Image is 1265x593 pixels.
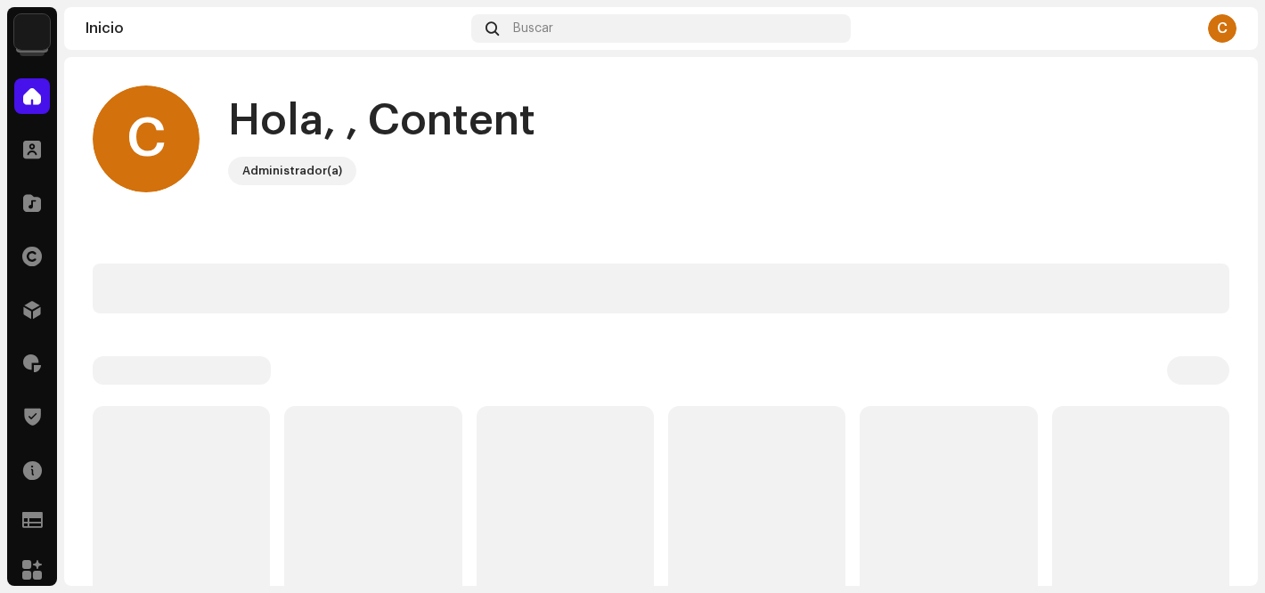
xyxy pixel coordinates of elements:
[14,14,50,50] img: 297a105e-aa6c-4183-9ff4-27133c00f2e2
[93,85,200,192] div: C
[86,21,464,36] div: Inicio
[513,21,553,36] span: Buscar
[242,160,342,182] div: Administrador(a)
[228,93,535,150] div: Hola, , Content
[1208,14,1236,43] div: C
